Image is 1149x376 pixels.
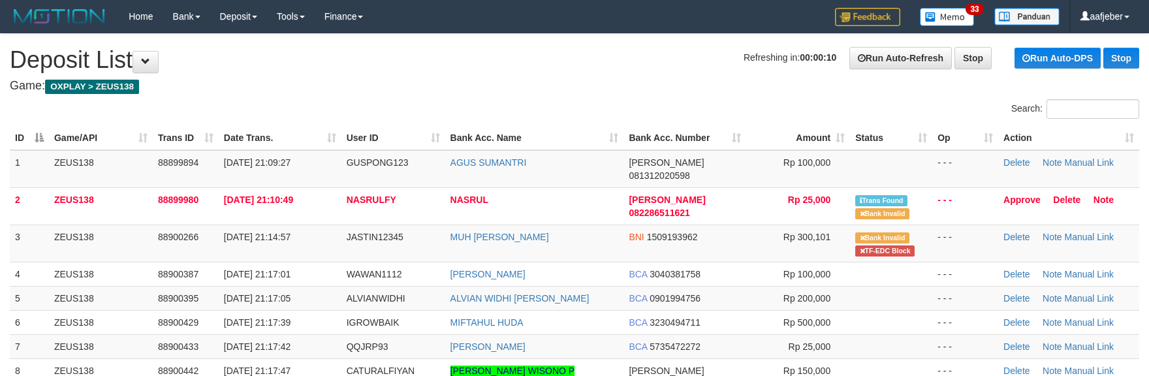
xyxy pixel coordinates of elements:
a: MIFTAHUL HUDA [450,317,524,328]
a: Note [1043,157,1062,168]
a: Stop [954,47,992,69]
a: Manual Link [1064,157,1114,168]
a: Note [1043,293,1062,304]
a: AGUS SUMANTRI [450,157,527,168]
td: 7 [10,334,49,358]
span: ALVIANWIDHI [347,293,405,304]
span: BNI [629,232,644,242]
th: Date Trans.: activate to sort column ascending [219,126,341,150]
td: 4 [10,262,49,286]
a: [PERSON_NAME] [450,269,526,279]
a: Delete [1003,293,1030,304]
a: Stop [1103,48,1139,69]
span: IGROWBAIK [347,317,400,328]
td: - - - [932,334,998,358]
a: Note [1043,317,1062,328]
a: Approve [1003,195,1041,205]
a: Manual Link [1064,232,1114,242]
span: Rp 25,000 [789,341,831,352]
td: ZEUS138 [49,150,153,188]
span: Rp 100,000 [783,157,830,168]
span: OXPLAY > ZEUS138 [45,80,139,94]
a: Delete [1003,366,1030,376]
span: Copy 3040381758 to clipboard [650,269,700,279]
th: Bank Acc. Name: activate to sort column ascending [445,126,624,150]
span: Copy 0901994756 to clipboard [650,293,700,304]
span: 88900442 [158,366,198,376]
input: Search: [1047,99,1139,119]
th: Status: activate to sort column ascending [850,126,932,150]
span: 88900387 [158,269,198,279]
a: Note [1043,341,1062,352]
span: BCA [629,341,647,352]
a: Run Auto-DPS [1015,48,1101,69]
span: BCA [629,269,647,279]
a: Manual Link [1064,341,1114,352]
span: [DATE] 21:17:01 [224,269,291,279]
span: [DATE] 21:17:05 [224,293,291,304]
td: ZEUS138 [49,262,153,286]
img: Button%20Memo.svg [920,8,975,26]
span: Rp 300,101 [783,232,830,242]
th: Bank Acc. Number: activate to sort column ascending [623,126,746,150]
td: ZEUS138 [49,334,153,358]
span: [PERSON_NAME] [629,366,704,376]
span: Rp 200,000 [783,293,830,304]
span: Rp 150,000 [783,366,830,376]
a: Note [1043,269,1062,279]
span: 88900433 [158,341,198,352]
span: 88899980 [158,195,198,205]
a: MUH [PERSON_NAME] [450,232,549,242]
span: Copy 5735472272 to clipboard [650,341,700,352]
span: Copy 3230494711 to clipboard [650,317,700,328]
strong: 00:00:10 [800,52,836,63]
span: JASTIN12345 [347,232,403,242]
span: Rp 25,000 [788,195,830,205]
span: [PERSON_NAME] [629,157,704,168]
td: - - - [932,310,998,334]
img: MOTION_logo.png [10,7,109,26]
span: Copy 081312020598 to clipboard [629,170,689,181]
th: User ID: activate to sort column ascending [341,126,445,150]
td: - - - [932,187,998,225]
span: Similar transaction found [855,195,907,206]
span: Copy 082286511621 to clipboard [629,208,689,218]
a: Manual Link [1064,317,1114,328]
td: - - - [932,150,998,188]
span: Transfer EDC blocked [855,245,915,257]
th: Game/API: activate to sort column ascending [49,126,153,150]
span: [DATE] 21:09:27 [224,157,291,168]
a: Note [1043,232,1062,242]
span: Bank is not match [855,232,909,243]
th: Amount: activate to sort column ascending [746,126,850,150]
td: 5 [10,286,49,310]
a: Delete [1003,269,1030,279]
th: Trans ID: activate to sort column ascending [153,126,219,150]
td: 2 [10,187,49,225]
a: [PERSON_NAME] WISONO P [450,366,575,376]
span: [DATE] 21:10:49 [224,195,293,205]
span: [DATE] 21:14:57 [224,232,291,242]
a: Note [1043,366,1062,376]
span: BCA [629,293,647,304]
td: ZEUS138 [49,310,153,334]
span: [PERSON_NAME] [629,195,705,205]
td: 1 [10,150,49,188]
h4: Game: [10,80,1139,93]
a: Delete [1003,232,1030,242]
span: CATURALFIYAN [347,366,415,376]
img: Feedback.jpg [835,8,900,26]
span: [DATE] 21:17:39 [224,317,291,328]
span: 88900395 [158,293,198,304]
span: BCA [629,317,647,328]
a: Manual Link [1064,269,1114,279]
th: Op: activate to sort column ascending [932,126,998,150]
a: Delete [1053,195,1080,205]
a: Delete [1003,341,1030,352]
span: [DATE] 21:17:42 [224,341,291,352]
h1: Deposit List [10,47,1139,73]
span: WAWAN1112 [347,269,402,279]
a: Run Auto-Refresh [849,47,952,69]
span: 88900429 [158,317,198,328]
span: Bank is not match [855,208,909,219]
